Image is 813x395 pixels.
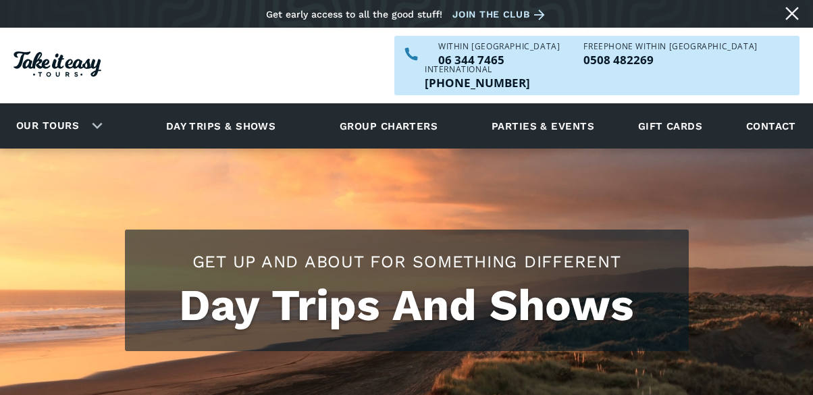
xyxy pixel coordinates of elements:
a: Parties & events [485,107,601,144]
p: 0508 482269 [583,54,757,65]
p: [PHONE_NUMBER] [425,77,530,88]
a: Close message [781,3,803,24]
a: Call us within NZ on 063447465 [438,54,560,65]
div: WITHIN [GEOGRAPHIC_DATA] [438,43,560,51]
a: Call us freephone within NZ on 0508482269 [583,54,757,65]
p: 06 344 7465 [438,54,560,65]
a: Contact [739,107,803,144]
div: International [425,65,530,74]
img: Take it easy Tours logo [14,51,101,77]
a: Group charters [323,107,454,144]
a: Day trips & shows [149,107,293,144]
a: Call us outside of NZ on +6463447465 [425,77,530,88]
a: Our tours [6,110,89,142]
a: Join the club [452,6,550,23]
a: Homepage [14,45,101,87]
div: Freephone WITHIN [GEOGRAPHIC_DATA] [583,43,757,51]
h1: Day Trips And Shows [138,280,675,331]
div: Get early access to all the good stuff! [266,9,442,20]
h2: Get up and about for something different [138,250,675,273]
a: Gift cards [631,107,710,144]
